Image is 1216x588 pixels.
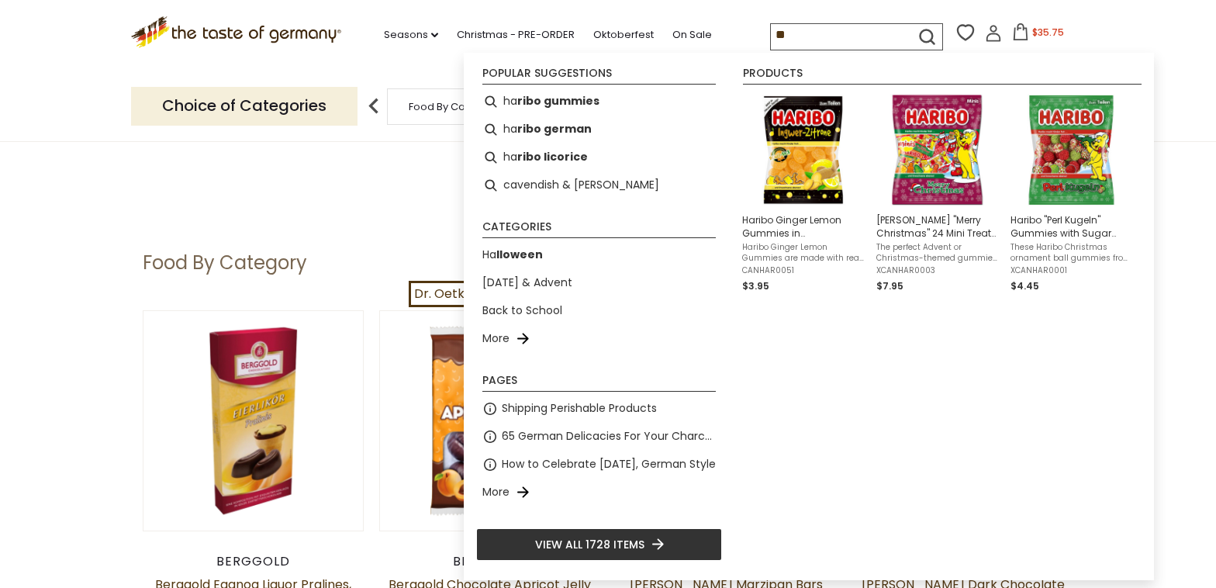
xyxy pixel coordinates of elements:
[482,67,716,85] li: Popular suggestions
[476,528,722,561] li: View all 1728 items
[476,269,722,297] li: [DATE] & Advent
[672,26,712,43] a: On Sale
[742,265,864,276] span: CANHAR0051
[517,120,592,138] b: ribo german
[502,455,716,473] a: How to Celebrate [DATE], German Style
[1005,23,1071,47] button: $35.75
[535,536,644,553] span: View all 1728 items
[476,297,722,325] li: Back to School
[876,94,998,294] a: [PERSON_NAME] "Merry Christmas" 24 Mini Treat Bags, 8.8 ozThe perfect Advent or Christmas-themed ...
[482,221,716,238] li: Categories
[380,311,599,531] img: Berggold Chocolate Apricot Jelly Pralines, 300g
[502,427,716,445] a: 65 German Delicacies For Your Charcuterie Board
[496,247,543,262] b: lloween
[409,281,807,307] a: Dr. Oetker "Apfel-Puefferchen" Apple Popover Dessert Mix 152g
[476,479,722,507] li: More
[476,325,722,353] li: More
[742,94,864,294] a: Haribo Ginger Lemon Gummies in [GEOGRAPHIC_DATA], 160g - Made in [GEOGRAPHIC_DATA]Haribo Ginger L...
[742,213,864,240] span: Haribo Ginger Lemon Gummies in [GEOGRAPHIC_DATA], 160g - Made in [GEOGRAPHIC_DATA]
[482,274,572,292] a: [DATE] & Advent
[384,26,438,43] a: Seasons
[876,242,998,264] span: The perfect Advent or Christmas-themed gummies from the world's most famous gummy candy producer....
[876,213,998,240] span: [PERSON_NAME] "Merry Christmas" 24 Mini Treat Bags, 8.8 oz
[876,279,903,292] span: $7.95
[476,451,722,479] li: How to Celebrate [DATE], German Style
[476,241,722,269] li: Halloween
[1032,26,1064,39] span: $35.75
[131,87,358,125] p: Choice of Categories
[1010,213,1132,240] span: Haribo "Perl Kugeln" Gummies with Sugar Pearls, 7.05 oz
[742,242,864,264] span: Haribo Ginger Lemon Gummies are made with real lemon juice and real ginger concentrate for a deli...
[1010,279,1039,292] span: $4.45
[476,423,722,451] li: 65 German Delicacies For Your Charcuterie Board
[1010,242,1132,264] span: These Haribo Christmas ornament ball gummies from the world's most famous gummy candy producer ar...
[482,246,543,264] a: Halloween
[143,554,364,569] div: Berggold
[876,265,998,276] span: XCANHAR0003
[593,26,654,43] a: Oktoberfest
[502,399,657,417] a: Shipping Perishable Products
[517,92,599,110] b: ribo gummies
[1004,88,1138,300] li: Haribo "Perl Kugeln" Gummies with Sugar Pearls, 7.05 oz
[143,251,307,275] h1: Food By Category
[143,311,363,531] img: Berggold Eggnog Liquor Pralines, 100g
[736,88,870,300] li: Haribo Ginger Lemon Gummies in Bag, 160g - Made in Germany
[517,148,588,166] b: ribo licorice
[464,53,1154,580] div: Instant Search Results
[742,279,769,292] span: $3.95
[482,302,562,320] a: Back to School
[358,91,389,122] img: previous arrow
[476,88,722,116] li: haribo gummies
[476,395,722,423] li: Shipping Perishable Products
[870,88,1004,300] li: Haribo "Merry Christmas" 24 Mini Treat Bags, 8.8 oz
[379,554,600,569] div: Berggold
[409,101,499,112] a: Food By Category
[743,67,1142,85] li: Products
[476,116,722,144] li: haribo german
[457,26,575,43] a: Christmas - PRE-ORDER
[482,375,716,392] li: Pages
[1010,94,1132,294] a: Haribo "Perl Kugeln" Gummies with Sugar Pearls, 7.05 ozThese Haribo Christmas ornament ball gummi...
[1010,265,1132,276] span: XCANHAR0001
[476,171,722,199] li: cavendish & harvey
[476,144,722,171] li: haribo licorice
